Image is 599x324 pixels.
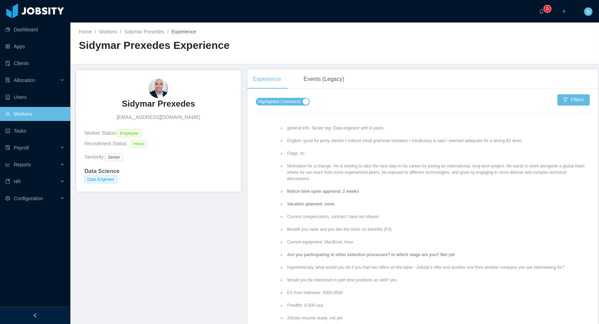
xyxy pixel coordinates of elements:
[258,98,301,105] span: Highlighted Comments
[5,56,65,70] a: icon: auditClients
[286,277,590,283] li: Would you be interested in part time positions as well? yes
[95,29,96,34] span: /
[84,168,120,174] strong: Data Science
[105,153,123,161] span: Senior
[124,29,164,34] a: Sidymar Prexedes
[539,9,544,14] i: icon: bell
[14,179,21,184] span: HR
[5,23,65,37] a: icon: pie-chartDashboard
[171,29,196,34] span: Experience
[286,315,590,321] li: Jobsity resume ready: not yet
[122,98,195,114] a: Sidymar Prexedes
[79,29,92,34] a: Home
[84,141,128,146] span: Recruitment Status:
[167,29,169,34] span: /
[5,39,65,53] a: icon: appstoreApps
[5,90,65,104] a: icon: robotUsers
[5,179,10,184] i: icon: book
[84,130,117,136] span: Worker Status:
[286,302,590,309] li: Preoffer: 6.000 usd
[298,69,350,89] div: Events (Legacy)
[14,77,35,83] span: Allocation
[84,154,105,160] span: Seniority:
[287,189,359,194] strong: Notice time upon approval: 2 weeks
[79,38,335,53] h2: Sidymar Prexedes Experience
[286,138,590,144] li: English: good for picky clients/ I noticed small grammar mistakes / vocabulary is vast / seemed a...
[120,29,121,34] span: /
[287,252,455,257] strong: Are you participating in other selection processes? In which stage are you? Not yet
[84,176,117,183] span: Data Engineer
[5,124,65,138] a: icon: profileTasks
[131,140,146,148] span: Hired
[286,150,590,157] li: Flags: no
[14,145,29,151] span: Payroll
[286,264,590,271] li: Hypothetically, what would you do if you had two offers on the table - Jobsity’s offer and anothe...
[562,9,567,14] i: icon: plus
[587,7,590,16] span: S
[5,78,10,83] i: icon: solution
[14,162,31,167] span: Reports
[5,196,10,201] i: icon: setting
[14,196,43,201] span: Configuration
[122,98,195,109] h3: Sidymar Prexedes
[5,145,10,150] i: icon: file-protect
[117,114,200,121] span: [EMAIL_ADDRESS][DOMAIN_NAME]
[5,107,65,121] a: icon: userWorkers
[287,202,335,207] strong: Vacation planned: none
[5,162,10,167] i: icon: line-chart
[557,94,590,106] button: icon: filterFilters
[149,78,168,98] img: 376e99f4-e6d4-46b0-b160-53a8c0b6ecf2_688a58730d9cc-90w.png
[247,69,287,89] div: Experience
[286,226,590,233] li: Benefit you have and you like the most: no benefits (PJ)
[99,29,117,34] a: Workers
[544,5,551,12] sup: 0
[286,239,590,245] li: Current equipment: MacBook, linux
[286,290,590,296] li: ES from interview: 5000-5500
[286,125,590,131] li: general info: Senior tag. Data engineer with 8 years.
[286,163,590,182] li: Motivation for a change: He is looking to take the next step in his career by joining an internat...
[286,214,590,220] li: Current compensation, contract: have not shared
[117,129,141,137] span: Employee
